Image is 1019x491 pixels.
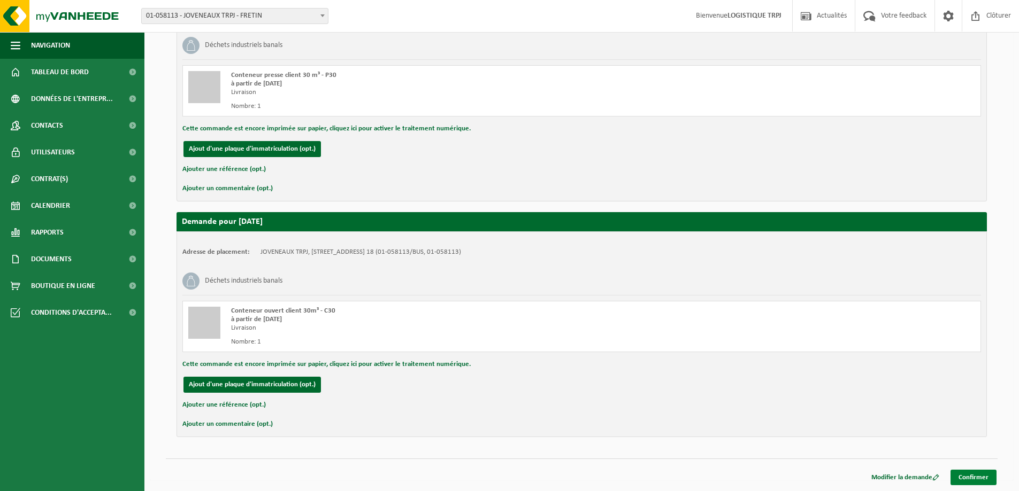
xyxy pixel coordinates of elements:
[31,272,95,299] span: Boutique en ligne
[31,112,63,139] span: Contacts
[183,141,321,157] button: Ajout d'une plaque d'immatriculation (opt.)
[141,8,328,24] span: 01-058113 - JOVENEAUX TRPJ - FRETIN
[182,398,266,412] button: Ajouter une référence (opt.)
[183,377,321,393] button: Ajout d'une plaque d'immatriculation (opt.)
[863,470,947,485] a: Modifier la demande
[231,338,625,346] div: Nombre: 1
[31,32,70,59] span: Navigation
[182,248,250,255] strong: Adresse de placement:
[205,272,282,290] h3: Déchets industriels banals
[182,417,273,431] button: Ajouter un commentaire (opt.)
[31,246,72,272] span: Documents
[231,88,625,97] div: Livraison
[142,9,328,24] span: 01-058113 - JOVENEAUX TRPJ - FRETIN
[182,182,273,196] button: Ajouter un commentaire (opt.)
[231,102,625,111] div: Nombre: 1
[31,139,75,166] span: Utilisateurs
[231,307,335,314] span: Conteneur ouvert client 30m³ - C30
[231,72,336,79] span: Conteneur presse client 30 m³ - P30
[31,85,113,112] span: Données de l'entrepr...
[231,316,282,323] strong: à partir de [DATE]
[727,12,782,20] strong: LOGISTIQUE TRPJ
[205,37,282,54] h3: Déchets industriels banals
[182,162,266,176] button: Ajouter une référence (opt.)
[231,324,625,332] div: Livraison
[182,217,263,226] strong: Demande pour [DATE]
[182,122,471,136] button: Cette commande est encore imprimée sur papier, cliquez ici pour activer le traitement numérique.
[31,166,68,192] span: Contrat(s)
[231,80,282,87] strong: à partir de [DATE]
[182,357,471,371] button: Cette commande est encore imprimée sur papier, cliquez ici pour activer le traitement numérique.
[31,219,64,246] span: Rapports
[951,470,997,485] a: Confirmer
[31,299,112,326] span: Conditions d'accepta...
[261,248,461,256] td: JOVENEAUX TRPJ, [STREET_ADDRESS] 18 (01-058113/BUS, 01-058113)
[31,192,70,219] span: Calendrier
[31,59,89,85] span: Tableau de bord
